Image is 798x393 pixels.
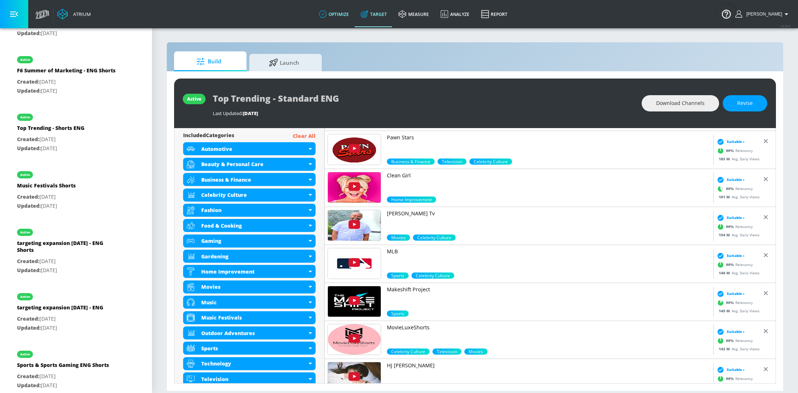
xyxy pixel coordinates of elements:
[17,240,118,257] div: targeting expansion [DATE] - ENG Shorts
[726,376,736,381] span: 99 %
[715,335,753,346] div: Relevancy
[727,177,745,182] span: Suitable ›
[20,115,30,119] div: active
[12,106,140,158] div: activeTop Trending - Shorts ENGCreated:[DATE]Updated:[DATE]
[183,132,234,141] span: included Categories
[715,183,753,194] div: Relevancy
[719,308,732,313] span: 145 M
[183,250,316,263] div: Gardening
[17,315,39,322] span: Created:
[17,362,109,372] div: Sports & Sports Gaming ENG Shorts
[719,270,732,275] span: 148 M
[183,173,316,186] div: Business & Finance
[17,258,39,265] span: Created:
[737,99,753,108] span: Revise
[183,357,316,370] div: Technology
[469,159,512,165] div: 70.0%
[715,308,760,314] div: Avg. Daily Views
[393,1,435,27] a: measure
[413,234,456,241] span: Celebrity Culture
[17,77,115,86] p: [DATE]
[12,286,140,338] div: activetargeting expansion [DATE] - ENGCreated:[DATE]Updated:[DATE]
[726,148,736,153] span: 99 %
[243,110,258,117] span: [DATE]
[642,95,719,111] button: Download Channels
[727,329,745,334] span: Suitable ›
[183,342,316,355] div: Sports
[413,234,456,241] div: 99.0%
[17,372,109,381] p: [DATE]
[57,9,91,20] a: Atrium
[387,348,430,355] span: Celebrity Culture
[183,234,316,248] div: Gaming
[715,138,745,145] div: Suitable ›
[475,1,513,27] a: Report
[432,348,461,355] span: Television
[715,194,760,200] div: Avg. Daily Views
[387,248,710,255] p: MLB
[727,291,745,296] span: Suitable ›
[387,324,710,348] a: MovieLuxeShorts
[387,134,710,159] a: Pawn Stars
[17,324,41,331] span: Updated:
[328,362,381,393] img: UUSGoIq_tVESqNYF1Re-zn1Q
[12,164,140,216] div: activeMusic Festivals ShortsCreated:[DATE]Updated:[DATE]
[201,360,307,367] div: Technology
[183,142,316,155] div: Automotive
[201,222,307,229] div: Food & Cooking
[181,53,236,70] span: Build
[17,145,41,152] span: Updated:
[387,210,710,234] a: [PERSON_NAME] Tv
[387,272,409,279] div: 99.0%
[719,194,732,199] span: 161 M
[387,324,710,331] p: MovieLuxeShorts
[464,348,487,355] span: Movies
[17,193,76,202] p: [DATE]
[12,49,140,101] div: activeF6 Summer of Marketing - ENG ShortsCreated:[DATE]Updated:[DATE]
[719,156,732,161] span: 183 M
[201,314,307,321] div: Music Festivals
[387,248,710,272] a: MLB
[201,283,307,290] div: Movies
[201,253,307,260] div: Gardening
[715,346,760,352] div: Avg. Daily Views
[201,207,307,214] div: Fashion
[183,372,316,385] div: Television
[17,135,84,144] p: [DATE]
[183,189,316,202] div: Celebrity Culture
[387,172,710,196] a: Clean Girl
[201,299,307,306] div: Music
[17,257,118,266] p: [DATE]
[411,272,454,279] div: 70.0%
[17,373,39,380] span: Created:
[328,286,381,317] img: UU0ts7Wbbn24bo8TaRuu1Xig
[20,295,30,299] div: active
[715,252,745,259] div: Suitable ›
[17,314,103,324] p: [DATE]
[328,324,381,355] img: UUxcwb1pqg2BtlR1AWSEX-MA
[20,173,30,177] div: active
[201,237,307,244] div: Gaming
[727,367,745,372] span: Suitable ›
[17,267,41,274] span: Updated:
[17,202,41,209] span: Updated:
[17,86,115,96] p: [DATE]
[201,176,307,183] div: Business & Finance
[735,10,791,18] button: [PERSON_NAME]
[313,1,355,27] a: optimize
[387,272,409,279] span: Sports
[743,12,782,17] span: login as: stephanie.wolklin@zefr.com
[387,172,710,179] p: Clean Girl
[201,376,307,383] div: Television
[723,95,767,111] button: Revise
[17,144,84,153] p: [DATE]
[387,286,710,293] p: Makeshift Project
[781,24,791,28] span: v 4.24.0
[726,338,736,343] span: 99 %
[387,210,710,217] p: [PERSON_NAME] Tv
[727,215,745,220] span: Suitable ›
